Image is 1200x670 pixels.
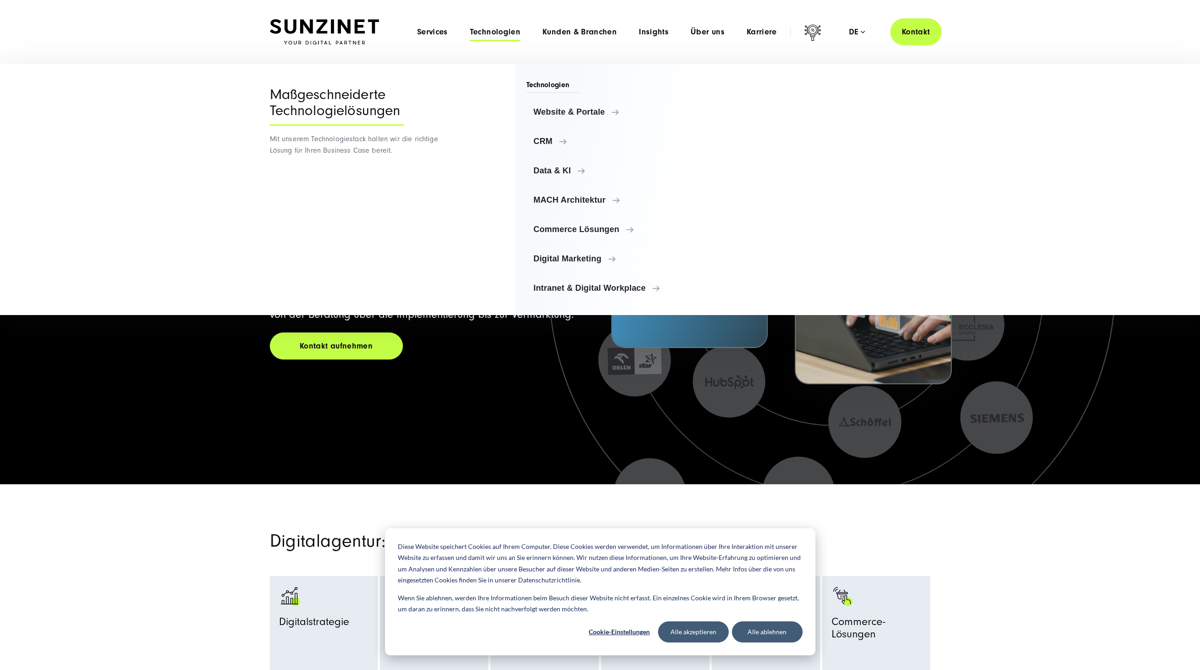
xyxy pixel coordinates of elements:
[542,28,617,37] a: Kunden & Branchen
[534,107,716,116] span: Website & Portale
[270,332,403,360] a: Kontakt aufnehmen
[658,621,729,642] button: Alle akzeptieren
[534,166,716,175] span: Data & KI
[270,133,442,156] p: Mit unserem Technologiestack halten wir die richtige Lösung für Ihren Business Case bereit.
[526,248,723,270] a: Digital Marketing
[526,277,723,299] a: Intranet & Digital Workplace
[534,225,716,234] span: Commerce Lösungen
[534,283,716,293] span: Intranet & Digital Workplace
[526,80,580,93] span: Technologien
[526,218,723,240] a: Commerce Lösungen
[470,28,520,37] a: Technologien
[398,541,803,586] p: Diese Website speichert Cookies auf Ihrem Computer. Diese Cookies werden verwendet, um Informatio...
[534,195,716,205] span: MACH Architektur
[385,528,815,655] div: Cookie banner
[398,592,803,615] p: Wenn Sie ablehnen, werden Ihre Informationen beim Besuch dieser Website nicht erfasst. Ein einzel...
[526,189,723,211] a: MACH Architektur
[526,160,723,182] a: Data & KI
[639,28,669,37] a: Insights
[732,621,803,642] button: Alle ablehnen
[747,28,777,37] a: Karriere
[534,254,716,263] span: Digital Marketing
[270,530,706,552] h2: Digitalagentur: Unsere Services
[584,621,655,642] button: Cookie-Einstellungen
[279,616,349,632] span: Digitalstrategie
[270,87,404,126] div: Maßgeschneiderte Technologielösungen
[270,19,379,45] img: SUNZINET Full Service Digital Agentur
[526,130,723,152] a: CRM
[691,28,725,37] a: Über uns
[832,616,921,644] span: Commerce-Lösungen
[526,101,723,123] a: Website & Portale
[534,137,716,146] span: CRM
[417,28,448,37] a: Services
[849,28,865,37] div: de
[890,18,942,45] a: Kontakt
